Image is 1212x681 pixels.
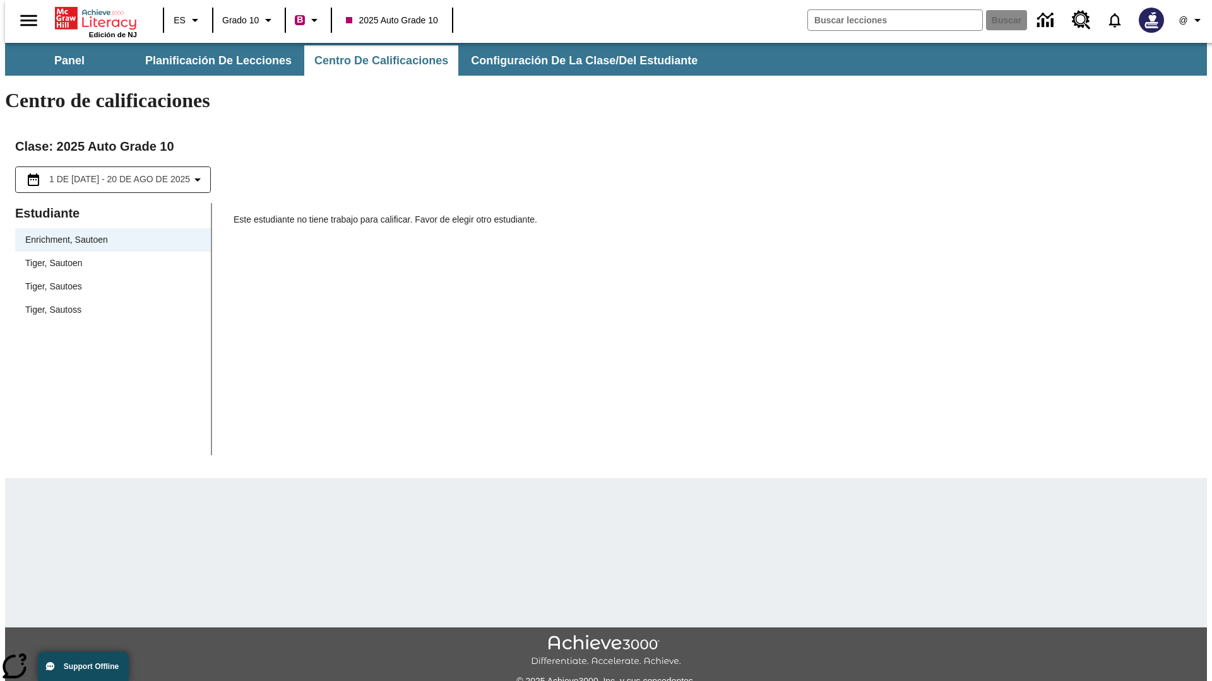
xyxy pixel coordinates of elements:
span: ES [174,14,186,27]
span: 2025 Auto Grade 10 [346,14,437,27]
div: Tiger, Sautoes [15,275,211,298]
img: Avatar [1139,8,1164,33]
a: Notificaciones [1098,4,1131,37]
button: Configuración de la clase/del estudiante [461,45,708,76]
button: Panel [6,45,133,76]
svg: Collapse Date Range Filter [190,172,205,187]
button: Seleccione el intervalo de fechas opción del menú [21,172,205,187]
span: 1 de [DATE] - 20 de ago de 2025 [49,173,190,186]
input: Buscar campo [808,10,982,30]
button: Perfil/Configuración [1172,9,1212,32]
div: Tiger, Sautoss [15,298,211,322]
div: Portada [55,4,137,38]
button: Boost El color de la clase es rojo violeta. Cambiar el color de la clase. [290,9,327,32]
button: Grado: Grado 10, Elige un grado [217,9,281,32]
div: Enrichment, Sautoen [15,228,211,252]
div: Subbarra de navegación [5,45,709,76]
a: Centro de recursos, Se abrirá en una pestaña nueva. [1064,3,1098,37]
span: Tiger, Sautoes [25,280,201,293]
div: Subbarra de navegación [5,43,1207,76]
span: Grado 10 [222,14,259,27]
button: Support Offline [38,652,129,681]
button: Escoja un nuevo avatar [1131,4,1172,37]
span: Support Offline [64,662,119,671]
a: Centro de información [1030,3,1064,38]
div: Tiger, Sautoen [15,252,211,275]
span: @ [1179,14,1187,27]
img: Achieve3000 Differentiate Accelerate Achieve [531,635,681,667]
button: Abrir el menú lateral [10,2,47,39]
span: Tiger, Sautoss [25,303,201,317]
button: Planificación de lecciones [135,45,302,76]
span: B [297,12,303,28]
span: Enrichment, Sautoen [25,233,201,247]
p: Este estudiante no tiene trabajo para calificar. Favor de elegir otro estudiante. [234,213,1197,236]
p: Estudiante [15,203,211,223]
h2: Clase : 2025 Auto Grade 10 [15,136,1197,156]
button: Centro de calificaciones [304,45,458,76]
h1: Centro de calificaciones [5,89,1207,112]
a: Portada [55,6,137,31]
span: Edición de NJ [89,31,137,38]
button: Lenguaje: ES, Selecciona un idioma [168,9,208,32]
span: Tiger, Sautoen [25,257,201,270]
